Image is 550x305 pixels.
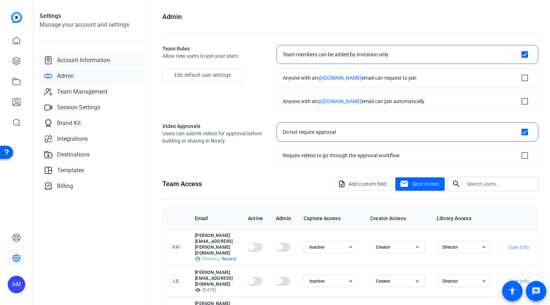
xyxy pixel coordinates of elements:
[203,256,220,262] span: Pending
[8,276,25,293] div: AM
[57,87,108,96] span: Team Management
[162,12,182,22] h1: Admin
[509,278,529,285] span: User Info
[162,179,202,189] h1: Team Access
[395,177,445,191] button: Send invites
[169,274,183,289] div: LB
[57,103,100,112] span: Session Settings
[11,12,22,23] img: blue-gradient.svg
[162,130,265,144] span: Users can submit videos for approval before building or sharing in library
[283,152,400,159] div: Require videos to go through the approval workflow
[195,233,236,256] p: [PERSON_NAME][EMAIL_ADDRESS][PERSON_NAME][DOMAIN_NAME]
[57,166,84,175] span: Templates
[318,98,362,104] span: @[DOMAIN_NAME]
[162,123,265,130] h2: Video Approvals
[189,208,242,229] th: Email
[195,270,236,287] p: [PERSON_NAME][EMAIL_ADDRESS][DOMAIN_NAME]
[309,279,324,284] span: Inactive
[532,287,540,295] mat-icon: message
[376,279,390,284] span: Creator
[162,45,265,52] h2: Team Rules
[174,68,231,82] span: Edit default user settings
[270,208,298,229] th: Admin
[39,147,144,162] a: Destinations
[309,245,324,250] span: Inactive
[334,177,392,191] button: Add custom field
[39,116,144,131] a: Brand Kit
[162,68,243,82] button: Edit default user settings
[442,279,458,284] span: Director
[503,241,534,254] button: User Info
[508,287,517,295] mat-icon: accessibility
[448,180,465,188] mat-icon: search
[57,182,73,191] span: Billing
[39,12,144,20] h1: Settings
[169,240,183,255] div: KM
[195,256,201,262] mat-icon: account_circle
[283,98,425,105] div: Anyone with an email can join automatically
[442,245,458,250] span: Director
[39,84,144,99] a: Team Management
[195,287,236,293] p: [DATE]
[283,74,417,82] div: Anyone with an email can request to join
[57,119,81,128] span: Brand Kit
[39,69,144,83] a: Admin
[39,53,144,68] a: Account Information
[57,72,74,80] span: Admin
[162,52,265,60] span: Allow new users to join your team
[318,75,362,81] span: @[DOMAIN_NAME]
[39,132,144,146] a: Integrations
[349,177,387,191] span: Add custom field
[503,275,534,288] button: User Info
[57,56,110,65] span: Account Information
[509,244,529,251] span: User Info
[364,208,431,229] th: Creator Access
[376,245,390,250] span: Creator
[467,180,532,188] input: Search users...
[39,163,144,178] a: Templates
[242,208,270,229] th: Active
[39,20,144,29] h2: Manage your account and settings
[195,287,201,293] mat-icon: visibility
[412,180,439,188] span: Send invites
[298,208,364,229] th: Capture Access
[431,208,497,229] th: Library Access
[57,150,90,159] span: Destinations
[283,51,388,58] div: Team members can be added by invitation only
[283,128,336,136] div: Do not require approval
[222,256,237,262] span: Resend
[39,179,144,193] a: Billing
[57,135,88,143] span: Integrations
[39,100,144,115] a: Session Settings
[400,180,409,189] mat-icon: mail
